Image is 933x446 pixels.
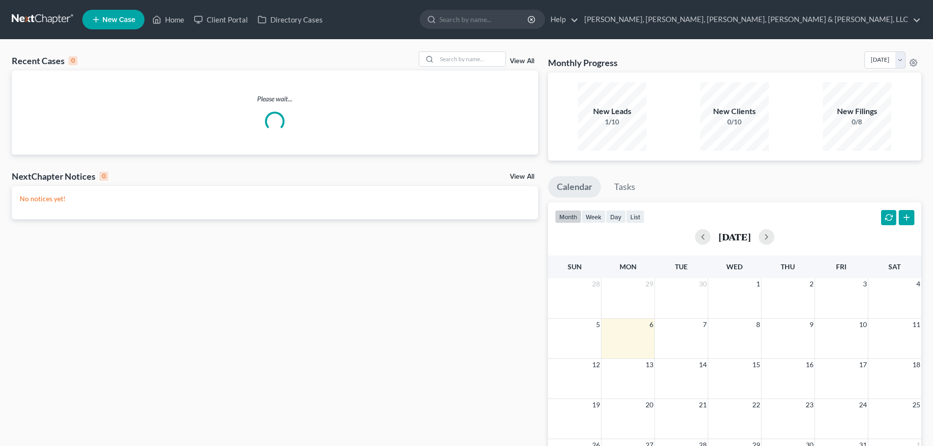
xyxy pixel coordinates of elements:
span: Tue [675,262,688,271]
div: New Clients [700,106,769,117]
span: 16 [805,359,814,371]
span: 17 [858,359,868,371]
span: 13 [645,359,654,371]
span: 8 [755,319,761,330]
p: No notices yet! [20,194,530,204]
button: day [606,210,626,223]
div: Recent Cases [12,55,77,67]
span: 4 [915,278,921,290]
span: 5 [595,319,601,330]
span: 9 [809,319,814,330]
div: 0 [69,56,77,65]
span: 20 [645,399,654,411]
span: 28 [591,278,601,290]
div: 0/8 [823,117,891,127]
span: 6 [648,319,654,330]
span: 11 [911,319,921,330]
h3: Monthly Progress [548,57,618,69]
a: Help [546,11,578,28]
button: week [581,210,606,223]
span: 10 [858,319,868,330]
span: 15 [751,359,761,371]
a: Directory Cases [253,11,328,28]
div: New Leads [578,106,646,117]
a: Client Portal [189,11,253,28]
button: list [626,210,645,223]
div: New Filings [823,106,891,117]
span: 1 [755,278,761,290]
span: 29 [645,278,654,290]
div: 0/10 [700,117,769,127]
span: 2 [809,278,814,290]
span: 18 [911,359,921,371]
span: Sun [568,262,582,271]
div: 0 [99,172,108,181]
button: month [555,210,581,223]
span: 3 [862,278,868,290]
a: Home [147,11,189,28]
span: Thu [781,262,795,271]
a: Calendar [548,176,601,198]
span: 30 [698,278,708,290]
span: Sat [888,262,901,271]
a: Tasks [605,176,644,198]
div: NextChapter Notices [12,170,108,182]
span: 14 [698,359,708,371]
p: Please wait... [12,94,538,104]
span: 25 [911,399,921,411]
span: 23 [805,399,814,411]
input: Search by name... [439,10,529,28]
a: View All [510,58,534,65]
span: 22 [751,399,761,411]
span: 12 [591,359,601,371]
span: 24 [858,399,868,411]
span: New Case [102,16,135,23]
span: Wed [726,262,742,271]
span: 19 [591,399,601,411]
a: View All [510,173,534,180]
h2: [DATE] [718,232,751,242]
input: Search by name... [437,52,505,66]
div: 1/10 [578,117,646,127]
span: 7 [702,319,708,330]
span: 21 [698,399,708,411]
span: Fri [836,262,846,271]
span: Mon [620,262,637,271]
a: [PERSON_NAME], [PERSON_NAME], [PERSON_NAME], [PERSON_NAME] & [PERSON_NAME], LLC [579,11,921,28]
